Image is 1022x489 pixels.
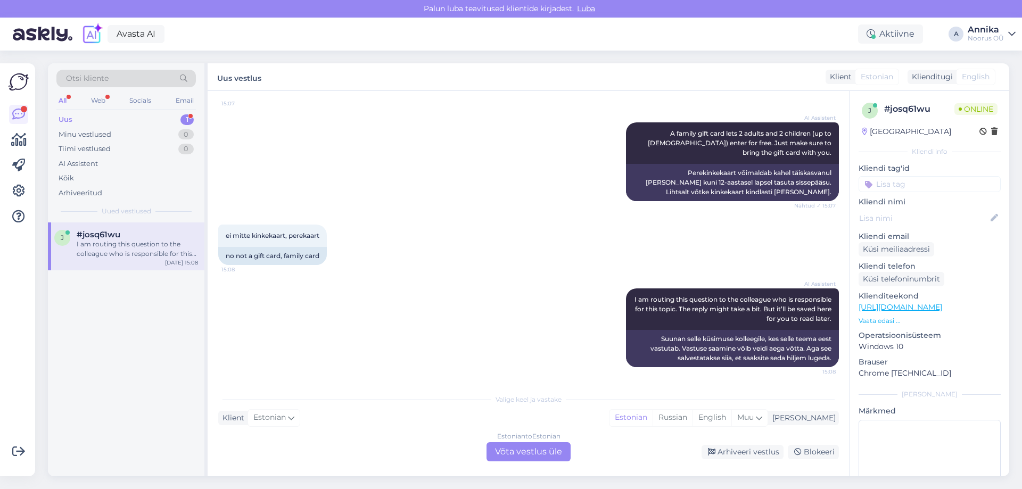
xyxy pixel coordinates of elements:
[59,114,72,125] div: Uus
[59,129,111,140] div: Minu vestlused
[859,176,1001,192] input: Lisa tag
[127,94,153,107] div: Socials
[217,70,261,84] label: Uus vestlus
[859,272,944,286] div: Küsi telefoninumbrit
[859,242,934,256] div: Küsi meiliaadressi
[794,202,836,210] span: Nähtud ✓ 15:07
[962,71,990,82] span: English
[89,94,108,107] div: Web
[862,126,951,137] div: [GEOGRAPHIC_DATA]
[858,24,923,44] div: Aktiivne
[702,445,784,459] div: Arhiveeri vestlus
[737,412,754,422] span: Muu
[178,129,194,140] div: 0
[66,73,109,84] span: Otsi kliente
[59,144,111,154] div: Tiimi vestlused
[253,412,286,424] span: Estonian
[487,442,571,461] div: Võta vestlus üle
[648,129,833,156] span: A family gift card lets 2 adults and 2 children (up to [DEMOGRAPHIC_DATA]) enter for free. Just m...
[859,291,1001,302] p: Klienditeekond
[768,412,836,424] div: [PERSON_NAME]
[859,231,1001,242] p: Kliendi email
[77,239,198,259] div: I am routing this question to the colleague who is responsible for this topic. The reply might ta...
[859,357,1001,368] p: Brauser
[218,247,327,265] div: no not a gift card, family card
[102,206,151,216] span: Uued vestlused
[81,23,103,45] img: explore-ai
[59,159,98,169] div: AI Assistent
[796,368,836,376] span: 15:08
[626,330,839,367] div: Suunan selle küsimuse kolleegile, kes selle teema eest vastutab. Vastuse saamine võib veidi aega ...
[861,71,893,82] span: Estonian
[653,410,693,426] div: Russian
[218,412,244,424] div: Klient
[77,230,120,239] span: #josq61wu
[826,71,852,82] div: Klient
[954,103,998,115] span: Online
[859,212,988,224] input: Lisa nimi
[218,395,839,404] div: Valige keel ja vastake
[968,26,1016,43] a: AnnikaNoorus OÜ
[226,231,319,239] span: ei mitte kinkekaart, perekaart
[796,114,836,122] span: AI Assistent
[859,302,942,312] a: [URL][DOMAIN_NAME]
[859,147,1001,156] div: Kliendi info
[859,368,1001,379] p: Chrome [TECHNICAL_ID]
[859,389,1001,399] div: [PERSON_NAME]
[908,71,953,82] div: Klienditugi
[626,164,839,201] div: Perekinkekaart võimaldab kahel täiskasvanul [PERSON_NAME] kuni 12-aastasel lapsel tasuta sissepää...
[9,72,29,92] img: Askly Logo
[180,114,194,125] div: 1
[884,103,954,115] div: # josq61wu
[174,94,196,107] div: Email
[859,261,1001,272] p: Kliendi telefon
[497,432,561,441] div: Estonian to Estonian
[634,295,833,322] span: I am routing this question to the colleague who is responsible for this topic. The reply might ta...
[574,4,598,13] span: Luba
[859,316,1001,326] p: Vaata edasi ...
[859,405,1001,417] p: Märkmed
[859,330,1001,341] p: Operatsioonisüsteem
[788,445,839,459] div: Blokeeri
[868,106,871,114] span: j
[56,94,69,107] div: All
[221,100,261,107] span: 15:07
[859,341,1001,352] p: Windows 10
[221,266,261,273] span: 15:08
[796,280,836,288] span: AI Assistent
[609,410,653,426] div: Estonian
[693,410,731,426] div: English
[59,173,74,184] div: Kõik
[968,34,1004,43] div: Noorus OÜ
[968,26,1004,34] div: Annika
[859,163,1001,174] p: Kliendi tag'id
[108,25,164,43] a: Avasta AI
[59,188,102,198] div: Arhiveeritud
[178,144,194,154] div: 0
[165,259,198,267] div: [DATE] 15:08
[949,27,963,42] div: A
[61,234,64,242] span: j
[859,196,1001,208] p: Kliendi nimi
